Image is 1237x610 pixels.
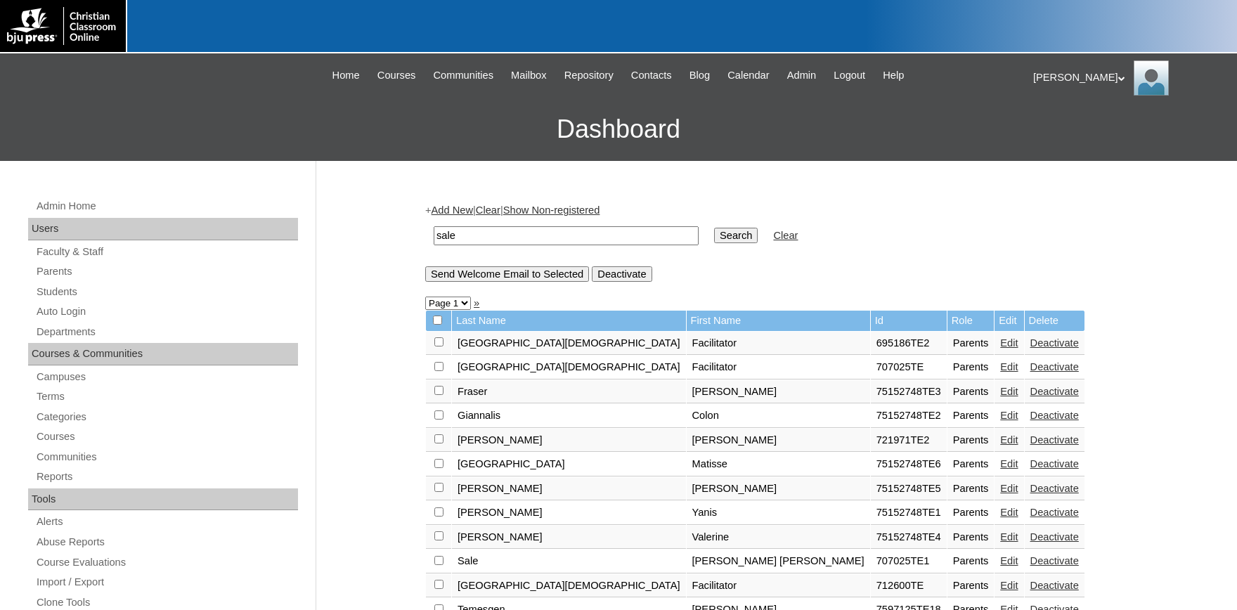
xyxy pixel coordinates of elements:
a: Departments [35,323,298,341]
span: Calendar [727,67,769,84]
a: Help [876,67,911,84]
span: Admin [787,67,817,84]
td: Parents [947,574,995,598]
a: Students [35,283,298,301]
a: Edit [1000,337,1018,349]
div: [PERSON_NAME] [1033,60,1223,96]
div: + | | [425,203,1121,281]
a: » [474,297,479,309]
img: Karen Lawton [1134,60,1169,96]
a: Add New [432,205,473,216]
td: [GEOGRAPHIC_DATA][DEMOGRAPHIC_DATA] [452,356,686,379]
a: Contacts [624,67,679,84]
td: Id [871,311,947,331]
td: 75152748TE2 [871,404,947,428]
input: Search [434,226,699,245]
a: Deactivate [1030,507,1079,518]
td: Valerine [687,526,870,550]
td: Parents [947,477,995,501]
span: Home [332,67,360,84]
td: 75152748TE5 [871,477,947,501]
a: Courses [35,428,298,446]
a: Campuses [35,368,298,386]
td: [PERSON_NAME] [687,380,870,404]
h3: Dashboard [7,98,1230,161]
div: Tools [28,488,298,511]
td: Yanis [687,501,870,525]
td: Facilitator [687,574,870,598]
img: logo-white.png [7,7,119,45]
a: Auto Login [35,303,298,320]
td: 721971TE2 [871,429,947,453]
a: Clear [773,230,798,241]
td: Facilitator [687,356,870,379]
a: Courses [370,67,423,84]
td: Last Name [452,311,686,331]
a: Edit [1000,458,1018,469]
a: Edit [1000,580,1018,591]
a: Terms [35,388,298,405]
td: [PERSON_NAME] [PERSON_NAME] [687,550,870,573]
td: 707025TE1 [871,550,947,573]
a: Abuse Reports [35,533,298,551]
a: Deactivate [1030,458,1079,469]
a: Deactivate [1030,337,1079,349]
a: Deactivate [1030,555,1079,566]
a: Edit [1000,410,1018,421]
td: [PERSON_NAME] [687,429,870,453]
td: Parents [947,550,995,573]
td: [GEOGRAPHIC_DATA] [452,453,686,476]
td: Parents [947,332,995,356]
span: Contacts [631,67,672,84]
a: Deactivate [1030,483,1079,494]
td: 712600TE [871,574,947,598]
a: Deactivate [1030,580,1079,591]
span: Repository [564,67,614,84]
td: [GEOGRAPHIC_DATA][DEMOGRAPHIC_DATA] [452,332,686,356]
span: Blog [689,67,710,84]
td: 707025TE [871,356,947,379]
td: Delete [1025,311,1084,331]
a: Reports [35,468,298,486]
a: Deactivate [1030,410,1079,421]
span: Courses [377,67,416,84]
td: Parents [947,404,995,428]
td: Parents [947,380,995,404]
a: Mailbox [504,67,554,84]
td: Matisse [687,453,870,476]
td: Sale [452,550,686,573]
a: Alerts [35,513,298,531]
td: 75152748TE3 [871,380,947,404]
a: Repository [557,67,621,84]
td: Colon [687,404,870,428]
td: Parents [947,501,995,525]
td: [PERSON_NAME] [452,477,686,501]
input: Send Welcome Email to Selected [425,266,589,282]
a: Edit [1000,555,1018,566]
a: Show Non-registered [503,205,600,216]
a: Import / Export [35,573,298,591]
a: Faculty & Staff [35,243,298,261]
td: Fraser [452,380,686,404]
td: [PERSON_NAME] [687,477,870,501]
td: [PERSON_NAME] [452,429,686,453]
a: Categories [35,408,298,426]
td: 695186TE2 [871,332,947,356]
a: Blog [682,67,717,84]
span: Communities [433,67,493,84]
a: Clear [476,205,500,216]
td: Facilitator [687,332,870,356]
td: [PERSON_NAME] [452,501,686,525]
a: Admin [780,67,824,84]
td: First Name [687,311,870,331]
td: Parents [947,356,995,379]
td: 75152748TE1 [871,501,947,525]
span: Mailbox [511,67,547,84]
a: Deactivate [1030,386,1079,397]
a: Communities [35,448,298,466]
td: Parents [947,453,995,476]
a: Communities [426,67,500,84]
a: Edit [1000,361,1018,372]
a: Edit [1000,434,1018,446]
a: Edit [1000,386,1018,397]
